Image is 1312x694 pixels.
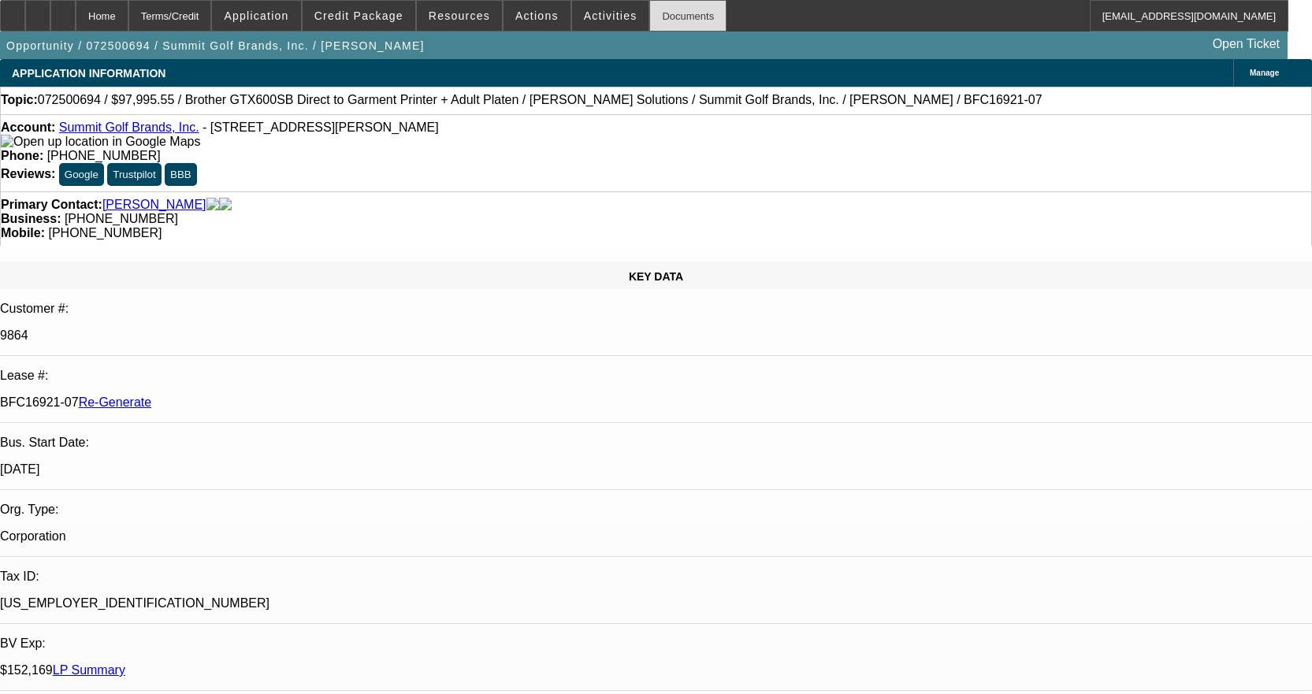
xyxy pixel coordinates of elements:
[165,163,197,186] button: BBB
[572,1,649,31] button: Activities
[1,167,55,180] strong: Reviews:
[417,1,502,31] button: Resources
[206,198,219,212] img: facebook-icon.png
[1,93,38,107] strong: Topic:
[102,198,206,212] a: [PERSON_NAME]
[314,9,403,22] span: Credit Package
[53,663,125,677] a: LP Summary
[38,93,1043,107] span: 072500694 / $97,995.55 / Brother GTX600SB Direct to Garment Printer + Adult Platen / [PERSON_NAME...
[1,121,55,134] strong: Account:
[1,149,43,162] strong: Phone:
[1206,31,1286,58] a: Open Ticket
[48,226,162,239] span: [PHONE_NUMBER]
[303,1,415,31] button: Credit Package
[1,198,102,212] strong: Primary Contact:
[47,149,161,162] span: [PHONE_NUMBER]
[6,39,425,52] span: Opportunity / 072500694 / Summit Golf Brands, Inc. / [PERSON_NAME]
[59,163,104,186] button: Google
[1,135,200,149] img: Open up location in Google Maps
[1250,69,1279,77] span: Manage
[504,1,571,31] button: Actions
[107,163,161,186] button: Trustpilot
[224,9,288,22] span: Application
[65,212,178,225] span: [PHONE_NUMBER]
[515,9,559,22] span: Actions
[203,121,439,134] span: - [STREET_ADDRESS][PERSON_NAME]
[1,135,200,148] a: View Google Maps
[79,395,152,409] a: Re-Generate
[629,270,683,283] span: KEY DATA
[429,9,490,22] span: Resources
[584,9,637,22] span: Activities
[12,67,165,80] span: APPLICATION INFORMATION
[1,226,45,239] strong: Mobile:
[1,212,61,225] strong: Business:
[59,121,199,134] a: Summit Golf Brands, Inc.
[212,1,300,31] button: Application
[219,198,232,212] img: linkedin-icon.png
